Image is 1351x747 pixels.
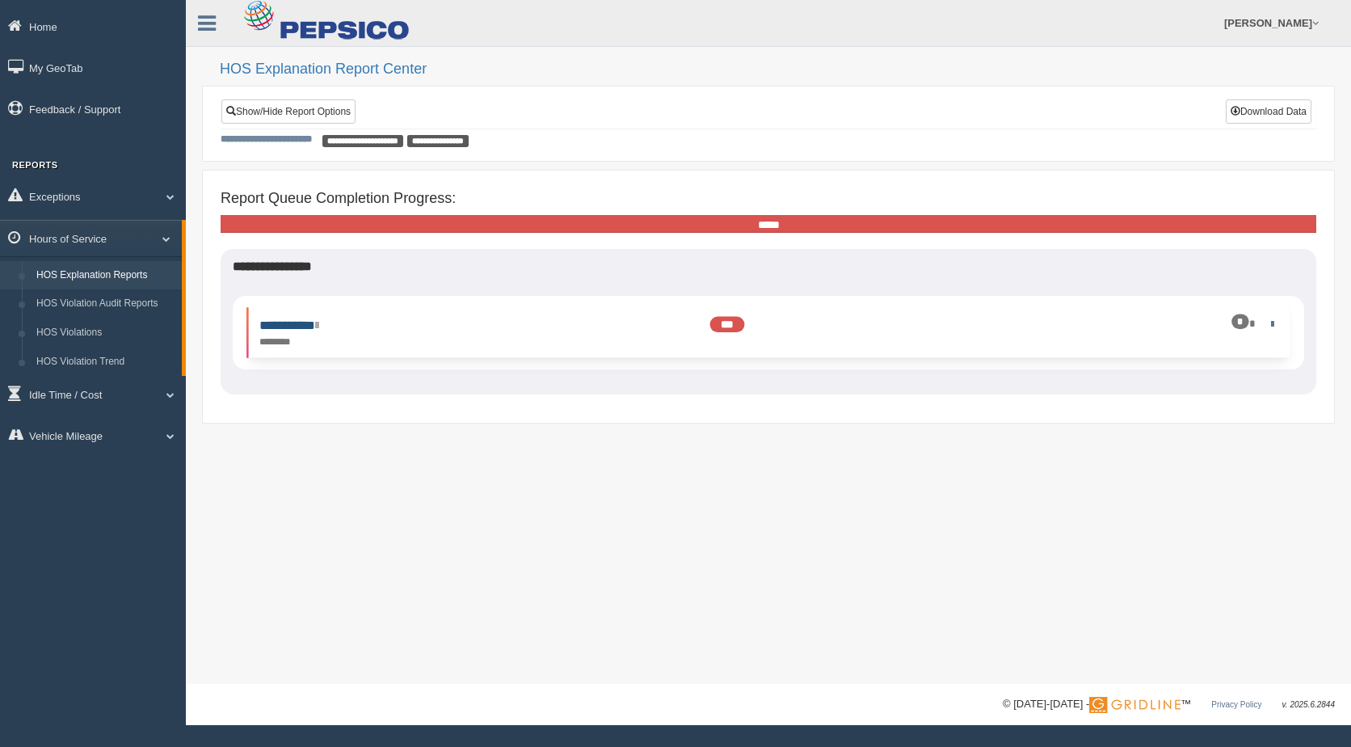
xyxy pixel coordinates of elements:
[29,319,182,348] a: HOS Violations
[1003,696,1335,713] div: © [DATE]-[DATE] - ™
[221,99,356,124] a: Show/Hide Report Options
[246,308,1290,358] li: Expand
[1089,697,1181,713] img: Gridline
[29,348,182,377] a: HOS Violation Trend
[1282,700,1335,709] span: v. 2025.6.2844
[221,191,1316,207] h4: Report Queue Completion Progress:
[29,261,182,290] a: HOS Explanation Reports
[1211,700,1261,709] a: Privacy Policy
[220,61,1335,78] h2: HOS Explanation Report Center
[1226,99,1311,124] button: Download Data
[29,289,182,319] a: HOS Violation Audit Reports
